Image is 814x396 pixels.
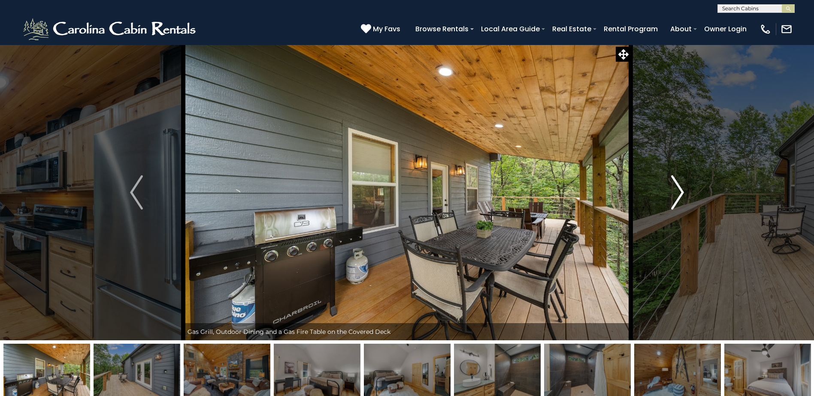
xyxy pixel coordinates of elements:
[477,21,544,36] a: Local Area Guide
[631,45,724,340] button: Next
[700,21,751,36] a: Owner Login
[599,21,662,36] a: Rental Program
[130,175,143,210] img: arrow
[760,23,772,35] img: phone-regular-white.png
[411,21,473,36] a: Browse Rentals
[183,323,631,340] div: Gas Grill, Outdoor Dining and a Gas Fire Table on the Covered Deck
[21,16,200,42] img: White-1-2.png
[373,24,400,34] span: My Favs
[671,175,684,210] img: arrow
[548,21,596,36] a: Real Estate
[666,21,696,36] a: About
[781,23,793,35] img: mail-regular-white.png
[361,24,402,35] a: My Favs
[90,45,183,340] button: Previous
